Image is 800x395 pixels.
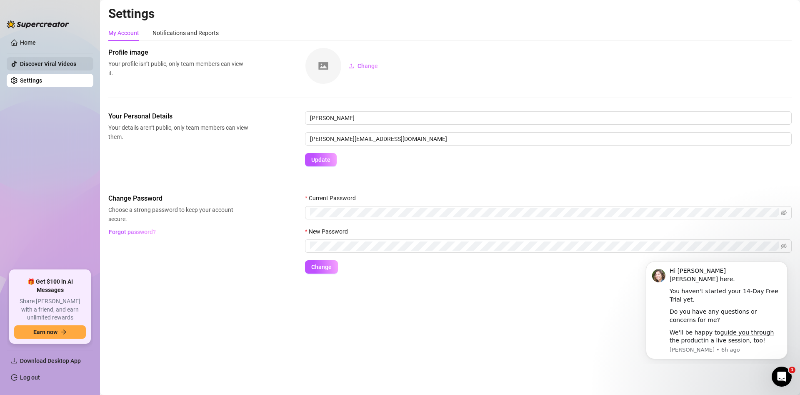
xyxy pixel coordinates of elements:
span: Change [311,264,332,270]
span: arrow-right [61,329,67,335]
img: square-placeholder.png [305,48,341,84]
a: Discover Viral Videos [20,60,76,67]
input: Current Password [310,208,779,217]
iframe: Intercom live chat [772,367,792,387]
div: My Account [108,28,139,38]
button: Change [305,260,338,274]
button: Update [305,153,337,166]
div: Notifications and Reports [152,28,219,38]
button: Change [342,59,385,73]
span: Download Desktop App [20,357,81,364]
label: New Password [305,227,353,236]
a: Home [20,39,36,46]
a: Log out [20,374,40,381]
span: 🎁 Get $100 in AI Messages [14,278,86,294]
span: Update [311,156,330,163]
span: Choose a strong password to keep your account secure. [108,205,248,224]
h2: Settings [108,6,792,22]
span: upload [348,63,354,69]
span: Forgot password? [109,229,156,235]
span: 1 [789,367,795,373]
span: Change [357,63,378,69]
button: Forgot password? [108,225,156,239]
span: download [11,357,17,364]
input: Enter name [305,111,792,125]
button: Earn nowarrow-right [14,325,86,339]
img: logo-BBDzfeDw.svg [7,20,69,28]
span: Your profile isn’t public, only team members can view it. [108,59,248,78]
input: New Password [310,242,779,251]
span: eye-invisible [781,210,787,216]
a: Settings [20,77,42,84]
label: Current Password [305,194,361,203]
span: eye-invisible [781,243,787,249]
span: Share [PERSON_NAME] with a friend, and earn unlimited rewards [14,297,86,322]
span: Your Personal Details [108,111,248,121]
iframe: Intercom notifications message [633,254,800,364]
span: Profile image [108,48,248,58]
span: Change Password [108,194,248,204]
span: Your details aren’t public, only team members can view them. [108,123,248,141]
span: Earn now [33,329,57,335]
input: Enter new email [305,132,792,146]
